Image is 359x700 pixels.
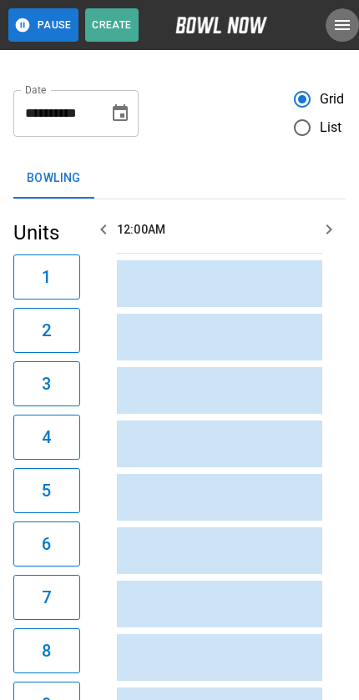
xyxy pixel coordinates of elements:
[13,575,80,620] button: 7
[320,118,342,138] span: List
[104,97,137,130] button: Choose date, selected date is Oct 6, 2025
[13,159,94,199] button: Bowling
[42,637,51,664] h6: 8
[117,206,352,254] th: 12:00AM
[175,17,267,33] img: logo
[13,159,346,199] div: inventory tabs
[13,628,80,673] button: 8
[85,8,139,42] button: Create
[42,477,51,504] h6: 5
[42,584,51,611] h6: 7
[320,89,345,109] span: Grid
[42,370,51,397] h6: 3
[42,264,51,290] h6: 1
[42,531,51,557] h6: 6
[8,8,78,42] button: Pause
[13,308,80,353] button: 2
[42,317,51,344] h6: 2
[13,521,80,567] button: 6
[13,254,80,300] button: 1
[13,219,80,246] h5: Units
[42,424,51,451] h6: 4
[13,361,80,406] button: 3
[13,415,80,460] button: 4
[13,468,80,513] button: 5
[326,8,359,42] button: open drawer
